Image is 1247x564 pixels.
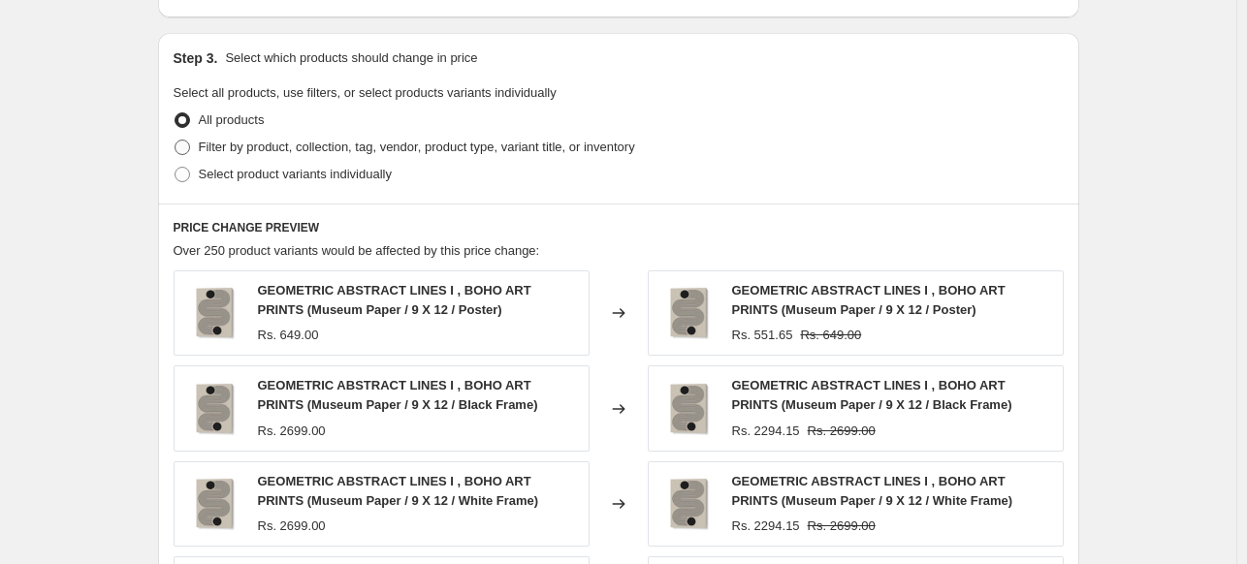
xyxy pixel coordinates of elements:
p: Select which products should change in price [225,48,477,68]
img: gallerywrap-resized_212f066c-7c3d-4415-9b16-553eb73bee29_80x.jpg [184,380,242,438]
div: Rs. 2294.15 [732,422,800,441]
img: gallerywrap-resized_212f066c-7c3d-4415-9b16-553eb73bee29_80x.jpg [658,284,717,342]
div: Rs. 2699.00 [258,517,326,536]
div: Rs. 2699.00 [258,422,326,441]
span: All products [199,112,265,127]
img: gallerywrap-resized_212f066c-7c3d-4415-9b16-553eb73bee29_80x.jpg [658,380,717,438]
span: GEOMETRIC ABSTRACT LINES I , BOHO ART PRINTS (Museum Paper / 9 X 12 / Poster) [732,283,1006,317]
span: GEOMETRIC ABSTRACT LINES I , BOHO ART PRINTS (Museum Paper / 9 X 12 / Black Frame) [258,378,538,412]
div: Rs. 551.65 [732,326,793,345]
img: gallerywrap-resized_212f066c-7c3d-4415-9b16-553eb73bee29_80x.jpg [184,475,242,533]
span: Over 250 product variants would be affected by this price change: [174,243,540,258]
span: Filter by product, collection, tag, vendor, product type, variant title, or inventory [199,140,635,154]
span: Select product variants individually [199,167,392,181]
strike: Rs. 2699.00 [808,422,876,441]
h6: PRICE CHANGE PREVIEW [174,220,1064,235]
span: GEOMETRIC ABSTRACT LINES I , BOHO ART PRINTS (Museum Paper / 9 X 12 / Poster) [258,283,531,317]
strike: Rs. 649.00 [800,326,861,345]
span: GEOMETRIC ABSTRACT LINES I , BOHO ART PRINTS (Museum Paper / 9 X 12 / Black Frame) [732,378,1012,412]
img: gallerywrap-resized_212f066c-7c3d-4415-9b16-553eb73bee29_80x.jpg [658,475,717,533]
h2: Step 3. [174,48,218,68]
span: Select all products, use filters, or select products variants individually [174,85,557,100]
div: Rs. 649.00 [258,326,319,345]
span: GEOMETRIC ABSTRACT LINES I , BOHO ART PRINTS (Museum Paper / 9 X 12 / White Frame) [258,474,539,508]
div: Rs. 2294.15 [732,517,800,536]
img: gallerywrap-resized_212f066c-7c3d-4415-9b16-553eb73bee29_80x.jpg [184,284,242,342]
strike: Rs. 2699.00 [808,517,876,536]
span: GEOMETRIC ABSTRACT LINES I , BOHO ART PRINTS (Museum Paper / 9 X 12 / White Frame) [732,474,1013,508]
